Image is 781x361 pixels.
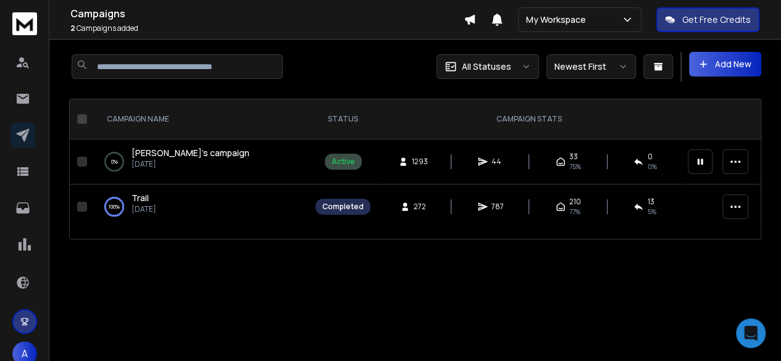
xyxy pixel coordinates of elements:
span: 272 [414,202,426,212]
td: 0%[PERSON_NAME]'s campaign[DATE] [92,139,308,185]
p: 100 % [109,201,120,213]
div: Completed [322,202,364,212]
button: Newest First [546,54,636,79]
p: [DATE] [132,159,249,169]
button: Add New [689,52,761,77]
span: 33 [569,152,578,162]
span: 1293 [412,157,428,167]
h1: Campaigns [70,6,464,21]
th: STATUS [308,99,378,139]
p: Get Free Credits [682,14,751,26]
p: All Statuses [462,60,511,73]
span: 2 [70,23,75,33]
th: CAMPAIGN NAME [92,99,308,139]
button: Get Free Credits [656,7,759,32]
span: 0 [647,152,652,162]
span: 787 [491,202,504,212]
img: logo [12,12,37,35]
span: 0 % [647,162,656,172]
p: My Workspace [526,14,591,26]
span: 210 [569,197,581,207]
span: 77 % [569,207,580,217]
td: 100%Trail[DATE] [92,185,308,230]
span: 13 [647,197,654,207]
p: Campaigns added [70,23,464,33]
span: 75 % [569,162,581,172]
div: Open Intercom Messenger [736,318,766,348]
span: 5 % [647,207,656,217]
div: Active [332,157,355,167]
span: 44 [491,157,504,167]
th: CAMPAIGN STATS [378,99,680,139]
p: 0 % [111,156,118,168]
a: [PERSON_NAME]'s campaign [132,147,249,159]
a: Trail [132,192,149,204]
p: [DATE] [132,204,156,214]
